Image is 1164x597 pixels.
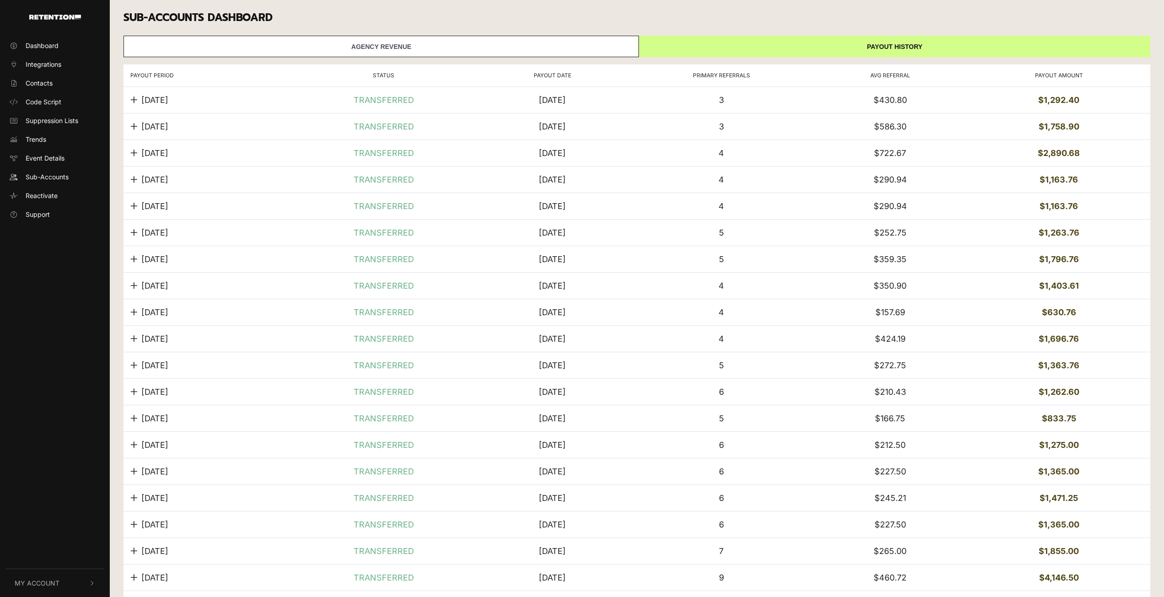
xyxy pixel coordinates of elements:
div: PAYOUT PERIOD [130,71,299,80]
h3: Sub-Accounts Dashboard [123,11,1150,24]
span: My Account [15,578,59,588]
span: TRANSFERRED [354,386,414,398]
span: $350.90 [874,281,907,290]
strong: $1,262.60 [1039,387,1079,397]
span: [DATE] [141,200,168,212]
strong: $630.76 [1042,307,1076,317]
span: 6 [719,387,724,397]
strong: $1,163.76 [1040,175,1078,184]
img: Retention.com [29,15,81,20]
strong: $1,696.76 [1039,334,1079,344]
span: TRANSFERRED [354,173,414,186]
span: $430.80 [874,95,907,105]
span: $227.50 [874,520,906,529]
span: [DATE] [141,333,168,345]
span: TRANSFERRED [354,226,414,239]
span: $166.75 [875,414,905,423]
span: [DATE] [141,465,168,478]
span: Suppression Lists [26,116,78,125]
span: $290.94 [874,201,907,211]
div: [DATE] [539,439,566,451]
span: TRANSFERRED [354,120,414,133]
a: Event Details [5,151,104,166]
span: $227.50 [874,467,906,476]
div: [DATE] [539,253,566,265]
span: $460.72 [874,573,907,582]
span: 9 [719,573,724,582]
strong: $1,163.76 [1040,201,1078,211]
span: TRANSFERRED [354,465,414,478]
a: Trends [5,132,104,147]
span: [DATE] [141,253,168,265]
strong: $1,855.00 [1039,546,1079,556]
div: [DATE] [539,200,566,212]
span: TRANSFERRED [354,280,414,292]
span: [DATE] [141,386,168,398]
div: [DATE] [539,571,566,584]
span: [DATE] [141,492,168,504]
span: TRANSFERRED [354,571,414,584]
span: Sub-Accounts [26,172,69,182]
strong: $1,363.76 [1038,360,1079,370]
span: 5 [719,414,724,423]
span: 5 [719,254,724,264]
div: [DATE] [539,333,566,345]
a: Dashboard [5,38,104,53]
strong: $833.75 [1042,414,1076,423]
div: Status [299,71,468,80]
span: $722.67 [874,148,906,158]
span: $265.00 [874,546,907,556]
span: [DATE] [141,412,168,425]
span: $210.43 [874,387,906,397]
div: [DATE] [539,386,566,398]
span: 3 [719,95,724,105]
span: [DATE] [141,147,168,159]
span: 4 [719,148,724,158]
div: [DATE] [539,280,566,292]
a: Code Script [5,94,104,109]
span: [DATE] [141,359,168,371]
div: AVG REFERRAL [806,71,975,80]
div: [DATE] [539,465,566,478]
span: Contacts [26,78,53,88]
span: TRANSFERRED [354,412,414,425]
span: [DATE] [141,120,168,133]
a: Payout History [639,36,1150,57]
strong: $1,796.76 [1039,254,1079,264]
span: TRANSFERRED [354,253,414,265]
span: $252.75 [874,228,907,237]
div: [DATE] [539,120,566,133]
span: [DATE] [141,545,168,557]
div: [DATE] [539,226,566,239]
span: 4 [719,307,724,317]
span: $245.21 [874,493,906,503]
a: Suppression Lists [5,113,104,128]
div: [DATE] [539,94,566,106]
span: 3 [719,122,724,131]
span: Code Script [26,97,61,107]
span: [DATE] [141,571,168,584]
a: Support [5,207,104,222]
span: [DATE] [141,94,168,106]
strong: $2,890.68 [1038,148,1080,158]
span: Integrations [26,59,61,69]
div: [DATE] [539,518,566,531]
strong: $1,275.00 [1039,440,1079,450]
strong: $1,365.00 [1038,467,1079,476]
strong: $1,471.25 [1040,493,1078,503]
span: TRANSFERRED [354,147,414,159]
div: PRIMARY REFERRALS [637,71,806,80]
span: [DATE] [141,439,168,451]
span: TRANSFERRED [354,518,414,531]
span: TRANSFERRED [354,333,414,345]
span: TRANSFERRED [354,306,414,318]
a: Reactivate [5,188,104,203]
span: Dashboard [26,41,59,50]
div: [DATE] [539,412,566,425]
span: Event Details [26,153,64,163]
strong: $1,365.00 [1038,520,1079,529]
span: $157.69 [875,307,905,317]
span: TRANSFERRED [354,439,414,451]
span: Support [26,210,50,219]
span: 7 [719,546,724,556]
